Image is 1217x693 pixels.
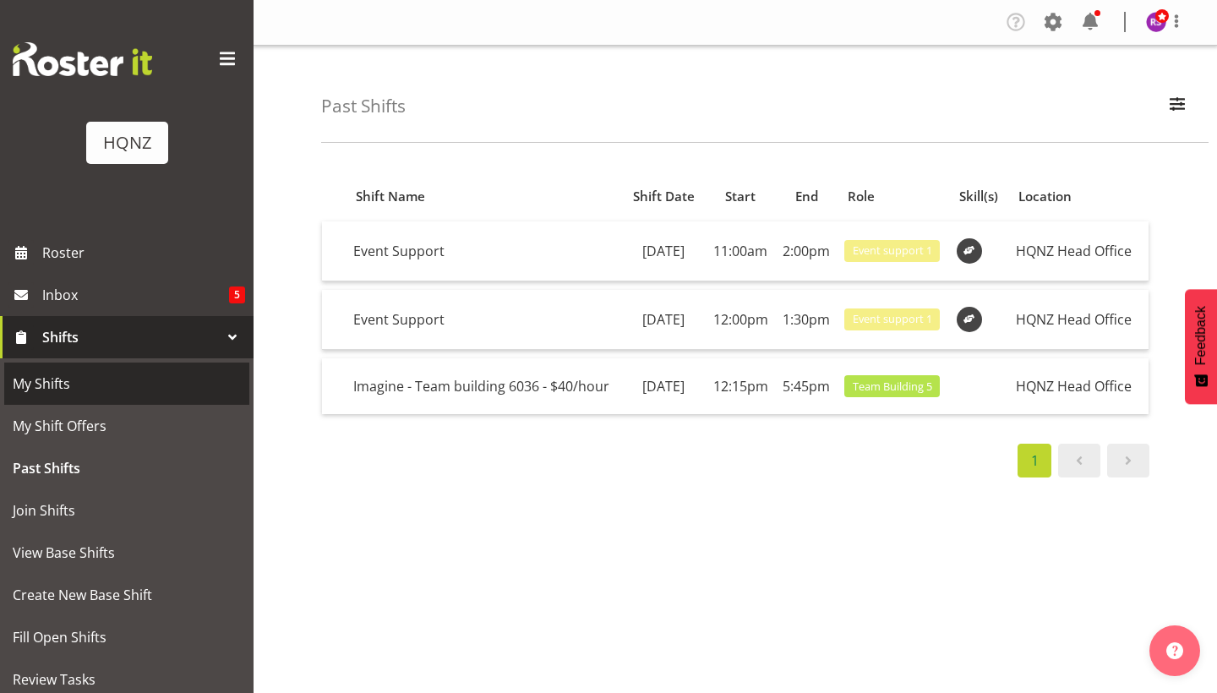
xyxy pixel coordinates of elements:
a: Create New Base Shift [4,574,249,616]
td: Event Support [347,221,623,281]
span: 5 [229,286,245,303]
h4: Past Shifts [321,96,406,116]
td: Event Support [347,290,623,350]
img: rebecca-shaw5948.jpg [1146,12,1166,32]
td: 11:00am [706,221,776,281]
img: help-xxl-2.png [1166,642,1183,659]
td: 5:45pm [776,358,838,414]
td: HQNZ Head Office [1009,221,1149,281]
td: 12:15pm [706,358,776,414]
span: Location [1018,187,1072,206]
img: Rosterit website logo [13,42,152,76]
td: Imagine - Team building 6036 - $40/hour [347,358,623,414]
button: Filter Employees [1160,88,1195,125]
span: End [795,187,818,206]
span: Inbox [42,282,229,308]
td: [DATE] [622,358,705,414]
div: HQNZ [103,130,151,156]
td: 2:00pm [776,221,838,281]
span: Shift Name [356,187,425,206]
td: HQNZ Head Office [1009,358,1149,414]
span: Start [725,187,756,206]
span: View Base Shifts [13,540,241,565]
span: My Shifts [13,371,241,396]
a: My Shifts [4,363,249,405]
td: [DATE] [622,290,705,350]
a: Past Shifts [4,447,249,489]
td: [DATE] [622,221,705,281]
span: Fill Open Shifts [13,625,241,650]
span: My Shift Offers [13,413,241,439]
span: Create New Base Shift [13,582,241,608]
a: Join Shifts [4,489,249,532]
span: Team Building 5 [853,379,932,395]
td: 1:30pm [776,290,838,350]
button: Feedback - Show survey [1185,289,1217,404]
span: Review Tasks [13,667,241,692]
td: 12:00pm [706,290,776,350]
span: Role [848,187,875,206]
span: Event support 1 [853,311,932,327]
a: View Base Shifts [4,532,249,574]
span: Feedback [1193,306,1209,365]
span: Shifts [42,325,220,350]
span: Shift Date [633,187,695,206]
span: Past Shifts [13,456,241,481]
a: Fill Open Shifts [4,616,249,658]
span: Skill(s) [959,187,998,206]
span: Event support 1 [853,243,932,259]
span: Join Shifts [13,498,241,523]
span: Roster [42,240,245,265]
td: HQNZ Head Office [1009,290,1149,350]
a: My Shift Offers [4,405,249,447]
